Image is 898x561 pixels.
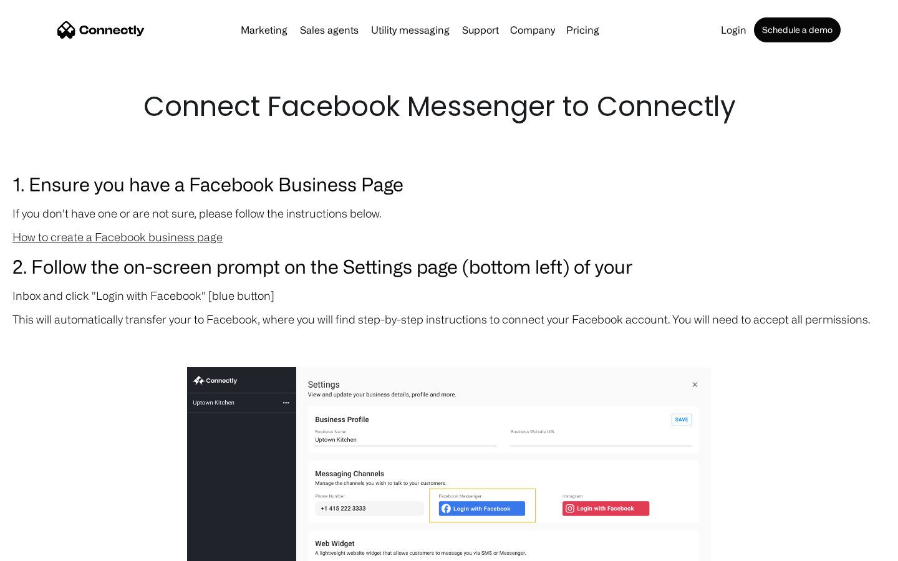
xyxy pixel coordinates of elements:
a: Support [457,25,504,35]
h1: Connect Facebook Messenger to Connectly [143,87,755,126]
a: Login [716,25,751,35]
a: How to create a Facebook business page [12,231,223,243]
a: Pricing [561,25,604,35]
aside: Language selected: English [12,539,75,557]
p: This will automatically transfer your to Facebook, where you will find step-by-step instructions ... [12,310,886,328]
p: ‍ [12,334,886,352]
h3: 2. Follow the on-screen prompt on the Settings page (bottom left) of your [12,252,886,280]
h3: 1. Ensure you have a Facebook Business Page [12,170,886,198]
ul: Language list [25,539,75,557]
a: Sales agents [295,25,364,35]
p: Inbox and click "Login with Facebook" [blue button] [12,287,886,304]
a: Schedule a demo [754,17,841,42]
p: If you don't have one or are not sure, please follow the instructions below. [12,204,886,222]
div: Company [510,21,555,39]
a: Utility messaging [366,25,455,35]
a: Marketing [236,25,292,35]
